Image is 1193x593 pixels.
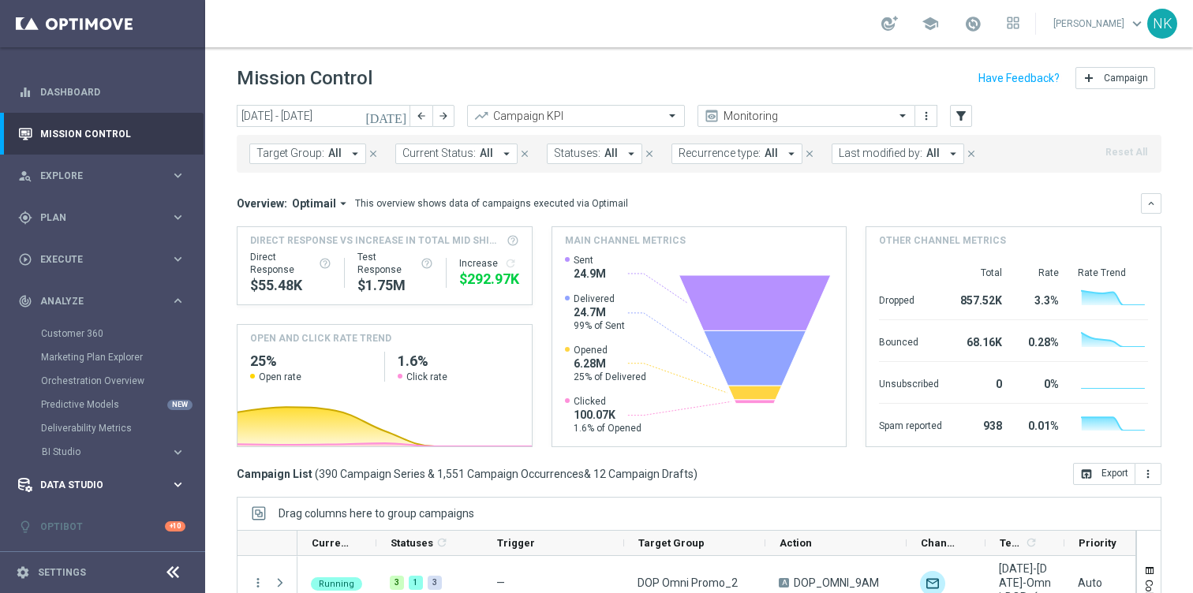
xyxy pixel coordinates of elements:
span: 12 Campaign Drafts [593,467,694,481]
span: Statuses [391,537,433,549]
input: Select date range [237,105,410,127]
span: Calculate column [1023,534,1038,551]
i: keyboard_arrow_right [170,445,185,460]
i: arrow_drop_down [946,147,960,161]
div: Orchestration Overview [41,369,204,393]
i: keyboard_arrow_right [170,168,185,183]
i: refresh [436,536,448,549]
multiple-options-button: Export to CSV [1073,467,1161,479]
div: 0% [1021,370,1059,395]
div: 857.52K [961,286,1002,311]
div: 938 [961,412,1002,437]
button: add Campaign [1075,67,1155,89]
span: — [496,576,505,589]
h2: 1.6% [398,352,519,371]
h4: Main channel metrics [565,233,686,248]
span: ) [694,467,697,481]
i: keyboard_arrow_right [170,293,185,308]
span: 99% of Sent [574,319,625,332]
i: play_circle_outline [18,252,32,267]
h2: 25% [250,352,372,371]
a: Optibot [40,505,165,547]
div: Analyze [18,294,170,308]
span: Sent [574,254,606,267]
button: arrow_back [410,105,432,127]
div: track_changes Analyze keyboard_arrow_right [17,295,186,308]
span: Open rate [259,371,301,383]
div: 0.01% [1021,412,1059,437]
div: Optibot [18,505,185,547]
div: Total [961,267,1002,279]
button: filter_alt [950,105,972,127]
ng-select: Campaign KPI [467,105,685,127]
button: lightbulb Optibot +10 [17,520,186,533]
div: $1,753,877 [357,276,432,295]
h4: OPEN AND CLICK RATE TREND [250,331,391,345]
i: more_vert [920,110,933,122]
div: 3.3% [1021,286,1059,311]
div: Dropped [879,286,942,311]
button: close [518,145,532,162]
div: BI Studio [41,440,204,464]
button: arrow_forward [432,105,454,127]
i: lightbulb [18,520,32,534]
i: keyboard_arrow_right [170,252,185,267]
span: Execute [40,255,170,264]
span: Action [780,537,812,549]
span: 390 Campaign Series & 1,551 Campaign Occurrences [319,467,584,481]
span: school [922,15,939,32]
i: more_vert [1142,468,1154,480]
i: arrow_drop_down [624,147,638,161]
span: Last modified by: [839,147,922,160]
span: Data Studio [40,480,170,490]
div: +10 [165,521,185,531]
span: & [584,468,591,480]
div: 0 [961,370,1002,395]
h3: Campaign List [237,467,697,481]
ng-select: Monitoring [697,105,915,127]
span: Drag columns here to group campaigns [279,507,474,520]
span: DOP Omni Promo_2 [638,576,738,590]
span: Click rate [406,371,447,383]
div: Spam reported [879,412,942,437]
span: Explore [40,171,170,181]
span: All [926,147,940,160]
div: $292,970 [459,270,519,289]
span: Direct Response VS Increase In Total Mid Shipment Dotcom Transaction Amount [250,233,502,248]
button: more_vert [918,106,934,125]
i: open_in_browser [1080,468,1093,480]
span: Target Group: [256,147,324,160]
button: more_vert [1135,463,1161,485]
i: [DATE] [365,109,408,123]
span: BI Studio [42,447,155,457]
button: gps_fixed Plan keyboard_arrow_right [17,211,186,224]
div: Marketing Plan Explorer [41,345,204,369]
i: close [519,148,530,159]
button: Mission Control [17,128,186,140]
h1: Mission Control [237,67,372,90]
a: Customer 360 [41,327,164,340]
i: preview [704,108,720,124]
button: Statuses: All arrow_drop_down [547,144,642,164]
span: Recurrence type: [679,147,761,160]
button: close [802,145,817,162]
div: Unsubscribed [879,370,942,395]
button: equalizer Dashboard [17,86,186,99]
div: Rate Trend [1078,267,1148,279]
span: All [328,147,342,160]
i: refresh [1025,536,1038,549]
div: Plan [18,211,170,225]
span: Campaign [1104,73,1148,84]
button: Data Studio keyboard_arrow_right [17,479,186,491]
button: Current Status: All arrow_drop_down [395,144,518,164]
colored-tag: Running [311,576,362,591]
button: open_in_browser Export [1073,463,1135,485]
div: 0.28% [1021,328,1059,353]
i: person_search [18,169,32,183]
span: Statuses: [554,147,600,160]
button: more_vert [251,576,265,590]
div: $55,479 [250,276,331,295]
